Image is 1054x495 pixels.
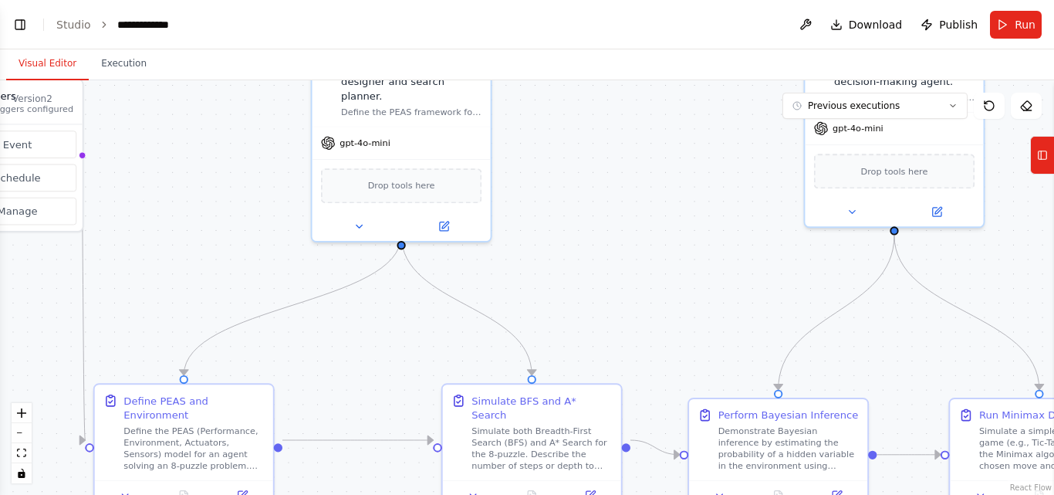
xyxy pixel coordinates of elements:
[56,17,169,32] nav: breadcrumb
[12,93,52,105] div: Version 2
[471,425,612,472] div: Simulate both Breadth-First Search (BFS) and A* Search for the 8-puzzle. Describe the number of s...
[939,17,978,32] span: Publish
[340,137,390,149] span: gpt-4o-mini
[771,236,901,390] g: Edge from edfaf656-a513-4dc7-8e72-d6b3016d64de to 6f5f5521-8507-404b-9965-7593fc7ce969
[12,423,32,443] button: zoom out
[1015,17,1035,32] span: Run
[471,393,612,422] div: Simulate BFS and A* Search
[782,93,968,119] button: Previous executions
[341,59,481,103] div: An intelligent environment designer and search planner.
[403,218,485,236] button: Open in side panel
[123,393,264,422] div: Define PEAS and Environment
[804,49,985,228] div: An adaptive learning and decision-making agent.Apply Q-learning, Minimax, and Bayesian inference ...
[824,11,909,39] button: Download
[9,14,31,36] button: Show left sidebar
[12,403,32,483] div: React Flow controls
[896,203,978,221] button: Open in side panel
[12,403,32,423] button: zoom in
[834,92,975,103] div: Apply Q-learning, Minimax, and Bayesian inference based on the prior search results.
[71,148,96,448] g: Edge from triggers to 918bae4a-a9a9-4ce2-b167-61bee26ed95f
[808,100,900,112] span: Previous executions
[282,433,433,448] g: Edge from 918bae4a-a9a9-4ce2-b167-61bee26ed95f to eed60424-6eca-4098-97f1-a1ebe2563549
[630,433,680,463] g: Edge from eed60424-6eca-4098-97f1-a1ebe2563549 to 6f5f5521-8507-404b-9965-7593fc7ce969
[861,164,928,179] span: Drop tools here
[1010,483,1052,492] a: React Flow attribution
[6,48,89,80] button: Visual Editor
[177,236,409,375] g: Edge from 2f5edb6f-ee55-4d8d-a1ce-ad092217acc3 to 918bae4a-a9a9-4ce2-b167-61bee26ed95f
[3,137,32,152] span: Event
[877,447,941,462] g: Edge from 6f5f5521-8507-404b-9965-7593fc7ce969 to 2d90652f-62bf-42ae-95e7-8199fcad7bc5
[341,106,481,117] div: Define the PEAS framework for a simple environment (like the 8-puzzle), model it using state-spac...
[834,59,975,89] div: An adaptive learning and decision-making agent.
[123,425,264,472] div: Define the PEAS (Performance, Environment, Actuators, Sensors) model for an agent solving an 8-pu...
[368,178,435,193] span: Drop tools here
[849,17,903,32] span: Download
[990,11,1042,39] button: Run
[718,425,859,472] div: Demonstrate Bayesian inference by estimating the probability of a hidden variable in the environm...
[311,49,492,242] div: An intelligent environment designer and search planner.Define the PEAS framework for a simple env...
[394,236,539,375] g: Edge from 2f5edb6f-ee55-4d8d-a1ce-ad092217acc3 to eed60424-6eca-4098-97f1-a1ebe2563549
[89,48,159,80] button: Execution
[833,123,883,134] span: gpt-4o-mini
[12,443,32,463] button: fit view
[718,408,859,422] div: Perform Bayesian Inference
[12,463,32,483] button: toggle interactivity
[56,19,91,31] a: Studio
[914,11,984,39] button: Publish
[887,236,1047,390] g: Edge from edfaf656-a513-4dc7-8e72-d6b3016d64de to 2d90652f-62bf-42ae-95e7-8199fcad7bc5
